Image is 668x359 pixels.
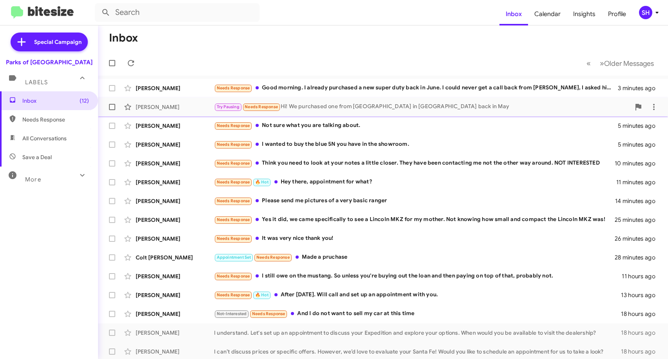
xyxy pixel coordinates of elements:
button: SH [632,6,659,19]
div: [PERSON_NAME] [136,84,214,92]
div: Made a pruchase [214,253,615,262]
div: [PERSON_NAME] [136,197,214,205]
span: Not-Interested [217,311,247,316]
span: Inbox [22,97,89,105]
nav: Page navigation example [582,55,659,71]
span: Needs Response [217,123,250,128]
div: Colt [PERSON_NAME] [136,254,214,261]
span: Needs Response [217,198,250,203]
span: Needs Response [256,255,290,260]
span: Appointment Set [217,255,251,260]
div: 28 minutes ago [615,254,662,261]
div: And I do not want to sell my car at this time [214,309,621,318]
div: [PERSON_NAME] [136,272,214,280]
div: Think you need to look at your notes a little closer. They have been contacting me not the other ... [214,159,615,168]
div: I still owe on the mustang. So unless you're buying out the loan and then paying on top of that, ... [214,272,622,281]
div: [PERSON_NAME] [136,310,214,318]
div: [PERSON_NAME] [136,235,214,243]
div: 5 minutes ago [618,141,662,149]
span: Needs Response [217,274,250,279]
div: I wanted to buy the blue 5N you have in the showroom. [214,140,618,149]
span: Save a Deal [22,153,52,161]
div: Good morning. I already purchased a new super duty back in June. I could never get a call back fr... [214,83,618,92]
div: Hey there, appointment for what? [214,178,616,187]
h1: Inbox [109,32,138,44]
span: Needs Response [217,217,250,222]
div: 5 minutes ago [618,122,662,130]
span: More [25,176,41,183]
div: 11 minutes ago [616,178,662,186]
span: Try Pausing [217,104,240,109]
span: 🔥 Hot [255,292,269,297]
div: [PERSON_NAME] [136,329,214,337]
div: [PERSON_NAME] [136,103,214,111]
div: Please send me pictures of a very basic ranger [214,196,615,205]
span: « [586,58,591,68]
span: Needs Response [217,236,250,241]
input: Search [95,3,260,22]
span: Needs Response [217,142,250,147]
span: All Conversations [22,134,67,142]
div: [PERSON_NAME] [136,178,214,186]
div: 18 hours ago [621,348,662,355]
div: 26 minutes ago [615,235,662,243]
span: » [600,58,604,68]
a: Special Campaign [11,33,88,51]
span: Older Messages [604,59,654,68]
button: Previous [582,55,595,71]
div: It was very nice thank you! [214,234,615,243]
div: 3 minutes ago [618,84,662,92]
div: Parks of [GEOGRAPHIC_DATA] [6,58,93,66]
span: Special Campaign [34,38,82,46]
div: 13 hours ago [621,291,662,299]
span: Needs Response [22,116,89,123]
div: [PERSON_NAME] [136,216,214,224]
div: [PERSON_NAME] [136,141,214,149]
div: 11 hours ago [622,272,662,280]
span: Needs Response [217,161,250,166]
div: After [DATE]. Will call and set up an appointment with you. [214,290,621,299]
div: Hi! We purchased one from [GEOGRAPHIC_DATA] in [GEOGRAPHIC_DATA] back in May [214,102,630,111]
div: 14 minutes ago [615,197,662,205]
div: Not sure what you are talking about. [214,121,618,130]
span: Needs Response [245,104,278,109]
span: 🔥 Hot [255,179,269,185]
div: SH [639,6,652,19]
span: Needs Response [217,85,250,91]
div: Yes it did, we came specifically to see a Lincoln MKZ for my mother. Not knowing how small and co... [214,215,615,224]
span: Needs Response [217,292,250,297]
button: Next [595,55,659,71]
div: [PERSON_NAME] [136,291,214,299]
span: (12) [80,97,89,105]
div: [PERSON_NAME] [136,160,214,167]
div: I understand. Let's set up an appointment to discuss your Expedition and explore your options. Wh... [214,329,621,337]
a: Insights [567,3,602,25]
div: 25 minutes ago [615,216,662,224]
a: Profile [602,3,632,25]
div: [PERSON_NAME] [136,122,214,130]
div: 18 hours ago [621,329,662,337]
div: I can’t discuss prices or specific offers. However, we’d love to evaluate your Santa Fe! Would yo... [214,348,621,355]
a: Inbox [499,3,528,25]
span: Needs Response [252,311,285,316]
span: Labels [25,79,48,86]
div: 18 hours ago [621,310,662,318]
a: Calendar [528,3,567,25]
span: Needs Response [217,179,250,185]
div: [PERSON_NAME] [136,348,214,355]
div: 10 minutes ago [615,160,662,167]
